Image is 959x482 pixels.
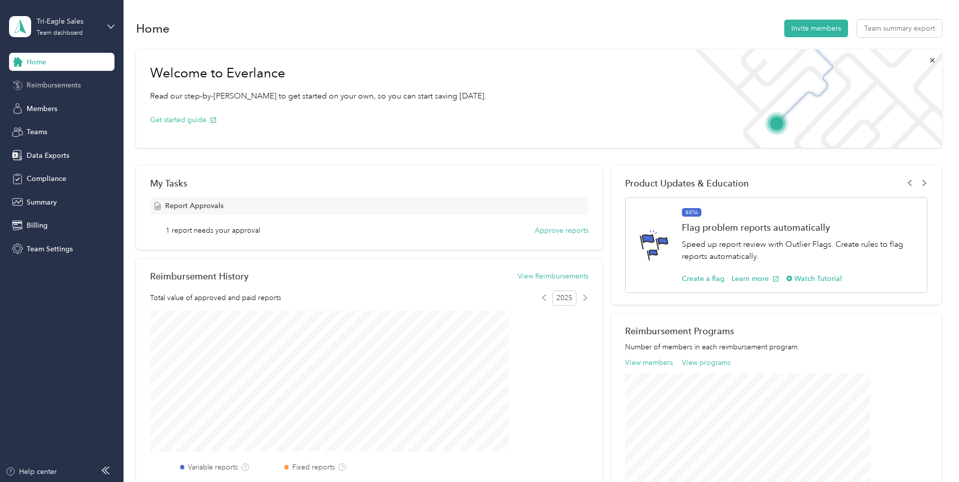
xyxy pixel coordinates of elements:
img: Welcome to everlance [684,49,941,148]
span: Summary [27,197,57,208]
button: Help center [6,466,57,477]
span: Compliance [27,173,66,184]
p: Read our step-by-[PERSON_NAME] to get started on your own, so you can start saving [DATE]. [150,90,487,103]
span: Team Settings [27,244,73,254]
p: Speed up report review with Outlier Flags. Create rules to flag reports automatically. [682,238,916,263]
button: View members [625,357,673,368]
span: Billing [27,220,48,231]
h1: Welcome to Everlance [150,65,487,81]
h1: Home [136,23,170,34]
span: Total value of approved and paid reports [150,293,281,303]
label: Fixed reports [292,462,335,472]
span: Members [27,104,57,114]
span: 2025 [552,291,576,306]
span: Report Approvals [165,201,223,211]
div: Team dashboard [37,30,83,36]
span: 1 report needs your approval [166,225,260,236]
button: Team summary export [857,20,942,37]
h1: Flag problem reports automatically [682,222,916,233]
button: View programs [682,357,731,368]
span: Product Updates & Education [625,178,749,188]
span: BETA [682,208,701,217]
button: Get started guide [150,115,217,125]
div: My Tasks [150,178,588,188]
button: Watch Tutorial [786,273,842,284]
button: Learn more [732,273,779,284]
div: Tri-Eagle Sales [37,16,99,27]
button: View Reimbursements [518,271,588,281]
button: Create a flag [682,273,725,284]
label: Variable reports [188,462,238,472]
p: Number of members in each reimbursement program. [625,342,927,352]
iframe: Everlance-gr Chat Button Frame [903,426,959,482]
span: Teams [27,127,47,137]
h2: Reimbursement History [150,271,249,281]
h2: Reimbursement Programs [625,326,927,336]
button: Approve reports [535,225,588,236]
button: Invite members [784,20,848,37]
span: Home [27,57,46,67]
span: Data Exports [27,150,69,161]
span: Reimbursements [27,80,81,90]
